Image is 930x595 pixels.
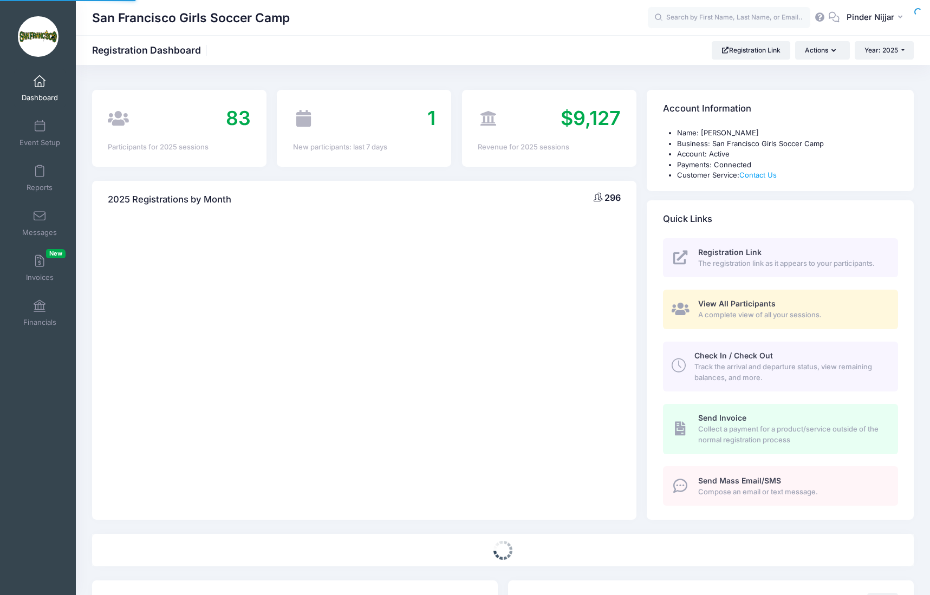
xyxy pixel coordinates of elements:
a: Contact Us [739,171,777,179]
a: Financials [14,294,66,332]
span: Invoices [26,273,54,282]
span: Collect a payment for a product/service outside of the normal registration process [698,424,886,445]
span: Send Mass Email/SMS [698,476,781,485]
span: Reports [27,183,53,192]
a: Registration Link The registration link as it appears to your participants. [663,238,898,278]
button: Year: 2025 [855,41,914,60]
span: Event Setup [19,138,60,147]
h4: 2025 Registrations by Month [108,184,231,215]
span: Financials [23,318,56,327]
span: $9,127 [561,106,621,130]
span: Registration Link [698,247,762,257]
a: InvoicesNew [14,249,66,287]
input: Search by First Name, Last Name, or Email... [648,7,810,29]
h1: San Francisco Girls Soccer Camp [92,5,290,30]
span: Track the arrival and departure status, view remaining balances, and more. [694,362,886,383]
button: Actions [795,41,849,60]
img: San Francisco Girls Soccer Camp [18,16,58,57]
span: 83 [226,106,251,130]
div: New participants: last 7 days [293,142,435,153]
span: The registration link as it appears to your participants. [698,258,886,269]
div: Participants for 2025 sessions [108,142,250,153]
a: Registration Link [712,41,790,60]
div: Revenue for 2025 sessions [478,142,620,153]
a: Messages [14,204,66,242]
button: Pinder Nijjar [840,5,914,30]
span: Send Invoice [698,413,746,422]
a: Reports [14,159,66,197]
a: View All Participants A complete view of all your sessions. [663,290,898,329]
li: Customer Service: [677,170,898,181]
span: Dashboard [22,93,58,102]
h4: Account Information [663,94,751,125]
a: Dashboard [14,69,66,107]
a: Send Invoice Collect a payment for a product/service outside of the normal registration process [663,404,898,454]
a: Send Mass Email/SMS Compose an email or text message. [663,466,898,506]
span: Compose an email or text message. [698,487,886,498]
span: Pinder Nijjar [847,11,894,23]
span: 296 [604,192,621,203]
li: Name: [PERSON_NAME] [677,128,898,139]
span: A complete view of all your sessions. [698,310,886,321]
span: Messages [22,228,57,237]
h4: Quick Links [663,204,712,234]
li: Account: Active [677,149,898,160]
span: Check In / Check Out [694,351,773,360]
span: 1 [427,106,435,130]
span: Year: 2025 [864,46,898,54]
a: Check In / Check Out Track the arrival and departure status, view remaining balances, and more. [663,342,898,391]
span: New [46,249,66,258]
a: Event Setup [14,114,66,152]
span: View All Participants [698,299,776,308]
h1: Registration Dashboard [92,44,210,56]
li: Business: San Francisco Girls Soccer Camp [677,139,898,149]
li: Payments: Connected [677,160,898,171]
